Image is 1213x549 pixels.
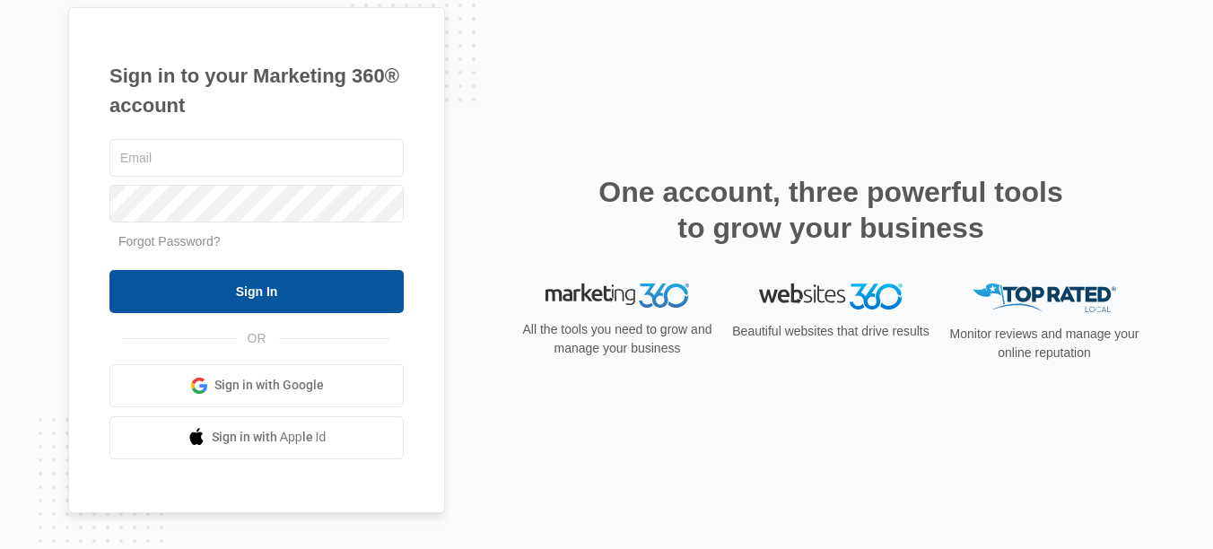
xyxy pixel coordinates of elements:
[109,270,404,313] input: Sign In
[109,416,404,459] a: Sign in with Apple Id
[973,283,1116,313] img: Top Rated Local
[593,174,1069,246] h2: One account, three powerful tools to grow your business
[212,428,327,447] span: Sign in with Apple Id
[545,283,689,309] img: Marketing 360
[214,376,324,395] span: Sign in with Google
[109,364,404,407] a: Sign in with Google
[944,325,1145,362] p: Monitor reviews and manage your online reputation
[118,234,221,248] a: Forgot Password?
[759,283,903,309] img: Websites 360
[109,61,404,120] h1: Sign in to your Marketing 360® account
[517,320,718,358] p: All the tools you need to grow and manage your business
[109,139,404,177] input: Email
[730,322,931,341] p: Beautiful websites that drive results
[235,329,279,348] span: OR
